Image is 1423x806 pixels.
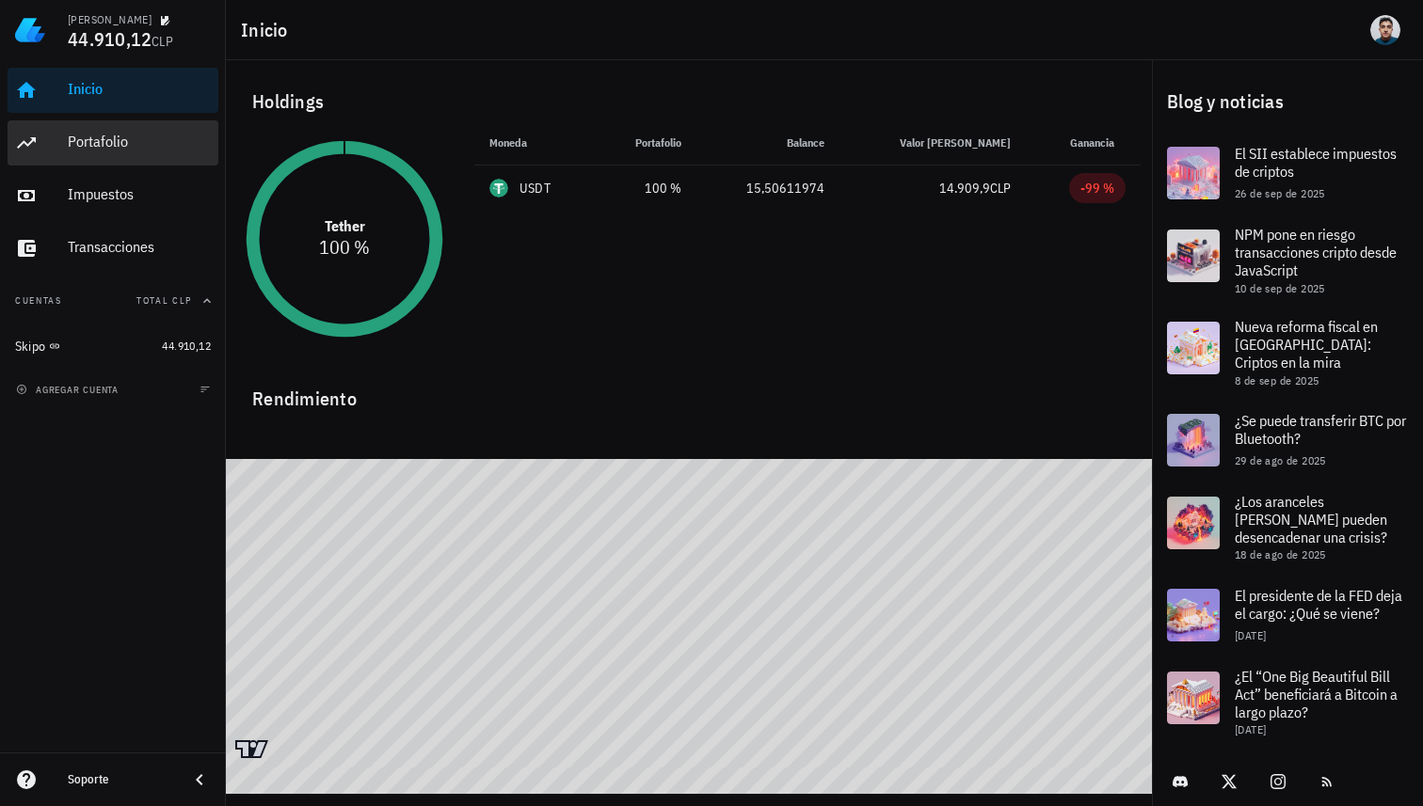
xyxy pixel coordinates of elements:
span: CLP [152,33,173,50]
span: ¿Los aranceles [PERSON_NAME] pueden desencadenar una crisis? [1235,492,1387,546]
span: CLP [990,180,1011,197]
span: 14.909,9 [939,180,990,197]
div: Skipo [15,339,45,355]
div: Blog y noticias [1152,71,1423,132]
button: CuentasTotal CLP [8,278,218,324]
span: agregar cuenta [20,384,119,396]
span: 29 de ago de 2025 [1235,453,1326,467]
div: avatar [1370,15,1400,45]
a: ¿El “One Big Beautiful Bill Act” beneficiará a Bitcoin a largo plazo? [DATE] [1152,656,1423,749]
a: Nueva reforma fiscal en [GEOGRAPHIC_DATA]: Criptos en la mira 8 de sep de 2025 [1152,307,1423,399]
a: NPM pone en riesgo transacciones cripto desde JavaScript 10 de sep de 2025 [1152,214,1423,307]
span: 8 de sep de 2025 [1235,373,1319,387]
div: Holdings [237,71,1141,132]
span: El presidente de la FED deja el cargo: ¿Qué se viene? [1235,586,1402,623]
div: [PERSON_NAME] [68,12,152,27]
div: 100 % [610,179,680,198]
a: Transacciones [8,226,218,271]
a: ¿Los aranceles [PERSON_NAME] pueden desencadenar una crisis? 18 de ago de 2025 [1152,482,1423,574]
button: agregar cuenta [11,380,127,399]
span: 26 de sep de 2025 [1235,186,1325,200]
a: Charting by TradingView [235,740,268,758]
div: Impuestos [68,185,211,203]
span: Nueva reforma fiscal en [GEOGRAPHIC_DATA]: Criptos en la mira [1235,317,1378,371]
a: El SII establece impuestos de criptos 26 de sep de 2025 [1152,132,1423,214]
th: Valor [PERSON_NAME] [839,120,1027,166]
span: [DATE] [1235,628,1266,642]
img: LedgiFi [15,15,45,45]
div: Inicio [68,80,211,98]
th: Portafolio [595,120,696,166]
th: Balance [696,120,839,166]
span: Total CLP [136,294,192,307]
div: USDT-icon [489,179,508,198]
span: 44.910,12 [68,26,152,52]
h1: Inicio [241,15,296,45]
a: Inicio [8,68,218,113]
span: Ganancia [1070,135,1126,150]
span: NPM pone en riesgo transacciones cripto desde JavaScript [1235,225,1397,279]
a: ¿Se puede transferir BTC por Bluetooth? 29 de ago de 2025 [1152,399,1423,482]
div: 15,50611974 [711,179,824,198]
span: 44.910,12 [162,339,211,353]
a: Impuestos [8,173,218,218]
span: ¿El “One Big Beautiful Bill Act” beneficiará a Bitcoin a largo plazo? [1235,667,1398,721]
a: Skipo 44.910,12 [8,324,218,369]
div: Portafolio [68,133,211,150]
a: El presidente de la FED deja el cargo: ¿Qué se viene? [DATE] [1152,574,1423,656]
div: Rendimiento [237,369,1141,414]
div: Transacciones [68,238,211,256]
span: ¿Se puede transferir BTC por Bluetooth? [1235,411,1406,448]
div: -99 % [1080,179,1114,198]
th: Moneda [474,120,595,166]
div: USDT [520,179,551,198]
span: 18 de ago de 2025 [1235,547,1326,561]
a: Portafolio [8,120,218,166]
span: 10 de sep de 2025 [1235,281,1325,295]
div: Soporte [68,772,173,787]
span: [DATE] [1235,722,1266,736]
span: El SII establece impuestos de criptos [1235,144,1397,181]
